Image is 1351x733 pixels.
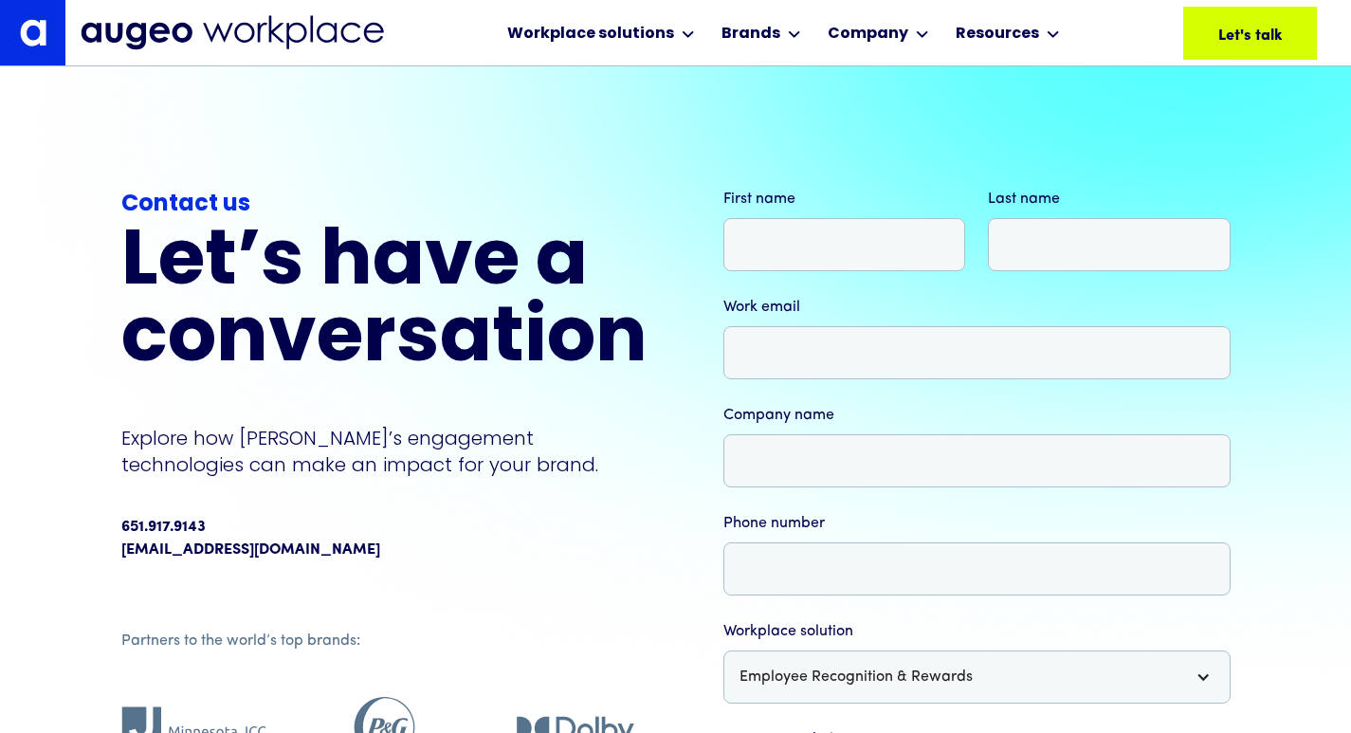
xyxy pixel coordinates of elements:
div: Employee Recognition & Rewards [739,666,973,688]
img: Augeo Workplace business unit full logo in mignight blue. [81,15,384,50]
a: [EMAIL_ADDRESS][DOMAIN_NAME] [121,539,380,561]
label: First name [723,188,966,211]
div: Partners to the world’s top brands: [121,630,648,652]
label: Work email [723,296,1231,319]
div: Resources [956,23,1039,46]
h2: Let’s have a conversation [121,226,648,379]
img: Augeo's "a" monogram decorative logo in white. [20,19,46,46]
div: Workplace solutions [507,23,674,46]
p: Explore how [PERSON_NAME]’s engagement technologies can make an impact for your brand. [121,425,648,478]
label: Last name [988,188,1231,211]
div: 651.917.9143 [121,516,206,539]
div: Company [828,23,908,46]
label: Phone number [723,512,1231,535]
div: Employee Recognition & Rewards [723,651,1231,704]
a: Let's talk [1183,7,1317,60]
label: Company name [723,404,1231,427]
div: Brands [721,23,780,46]
div: Contact us [121,188,648,222]
label: Workplace solution [723,620,1231,643]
